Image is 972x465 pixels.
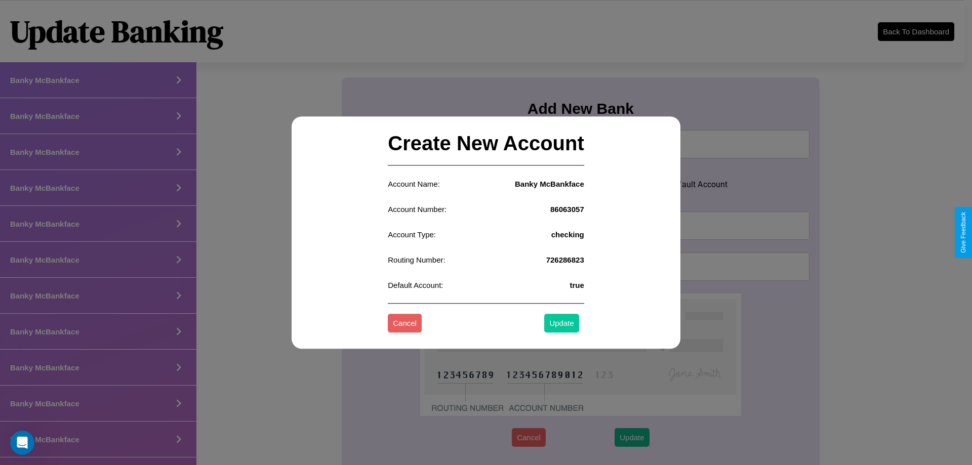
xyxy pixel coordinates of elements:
button: Cancel [388,314,422,333]
div: Give Feedback [960,212,967,253]
h4: 86063057 [550,205,584,214]
iframe: Intercom live chat [10,431,34,455]
p: Account Name: [388,177,440,191]
h4: checking [551,230,584,239]
p: Default Account: [388,278,443,292]
button: Update [544,314,579,333]
p: Account Number: [388,202,447,216]
h4: Banky McBankface [515,180,584,188]
h4: true [570,281,584,289]
p: Account Type: [388,228,436,241]
p: Routing Number: [388,253,445,267]
h4: 726286823 [546,256,584,264]
h2: Create New Account [388,122,584,165]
